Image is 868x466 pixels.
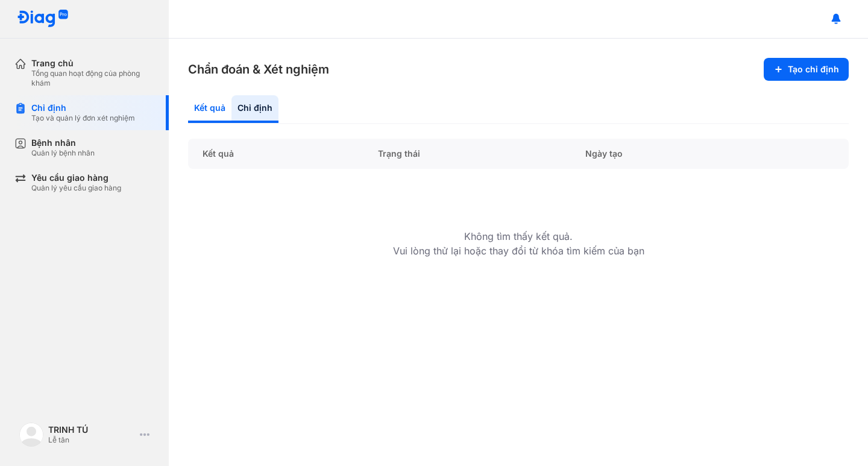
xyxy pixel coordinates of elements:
div: Chỉ định [31,102,135,113]
div: Không tìm thấy kết quả. Vui lòng thử lại hoặc thay đổi từ khóa tìm kiếm của bạn [188,169,849,258]
img: logo [17,10,69,28]
div: Quản lý yêu cầu giao hàng [31,183,121,193]
button: Tạo chỉ định [764,58,849,81]
h3: Chẩn đoán & Xét nghiệm [188,61,329,78]
div: Quản lý bệnh nhân [31,148,95,158]
div: Tạo và quản lý đơn xét nghiệm [31,113,135,123]
div: Chỉ định [231,95,278,123]
div: TRINH TÚ [48,424,135,435]
div: Trang chủ [31,58,154,69]
div: Kết quả [188,139,363,169]
div: Kết quả [188,95,231,123]
div: Bệnh nhân [31,137,95,148]
div: Trạng thái [363,139,571,169]
div: Yêu cầu giao hàng [31,172,121,183]
div: Lễ tân [48,435,135,445]
img: logo [19,423,43,447]
div: Tổng quan hoạt động của phòng khám [31,69,154,88]
div: Ngày tạo [571,139,764,169]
